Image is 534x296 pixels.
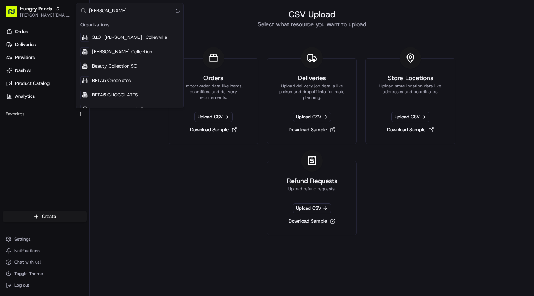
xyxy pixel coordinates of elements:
[3,78,89,89] a: Product Catalog
[391,112,429,122] span: Upload CSV
[267,161,357,235] a: Refund RequestsUpload refund requests.Upload CSVDownload Sample
[24,76,91,82] div: We're available if you need us!
[14,282,29,288] span: Log out
[14,248,40,254] span: Notifications
[15,93,35,100] span: Analytics
[3,52,89,63] a: Providers
[3,269,87,279] button: Toggle Theme
[7,105,13,111] div: 📗
[15,54,35,61] span: Providers
[374,83,446,100] p: Upload store location data like addresses and coordinates.
[203,73,224,83] h3: Orders
[3,39,89,50] a: Deliveries
[92,77,131,84] span: BETA5 Chocolates
[92,92,138,98] span: BETA5 CHOCOLATES
[286,216,339,226] a: Download Sample
[388,73,433,83] h3: Store Locations
[92,106,151,113] span: BM Tacos Burritos - College
[14,271,43,277] span: Toggle Theme
[7,69,20,82] img: 1736555255976-a54dd68f-1ca7-489b-9aae-adbdc363a1c4
[384,125,437,135] a: Download Sample
[15,28,29,35] span: Orders
[7,29,131,40] p: Welcome 👋
[89,3,179,18] input: Search...
[15,41,36,48] span: Deliveries
[68,104,115,111] span: API Documentation
[194,112,233,122] span: Upload CSV
[276,83,348,100] p: Upload delivery job details like pickup and dropoff info for route planning.
[3,26,89,37] a: Orders
[14,236,31,242] span: Settings
[365,58,455,144] a: Store LocationsUpload store location data like addresses and coordinates.Upload CSVDownload Sample
[92,63,137,69] span: Beauty Collection SO
[169,58,258,144] a: OrdersImport order data like items, quantities, and delivery requirements.Upload CSVDownload Sample
[178,83,249,100] p: Import order data like items, quantities, and delivery requirements.
[14,259,41,265] span: Chat with us!
[3,234,87,244] button: Settings
[160,9,464,20] h1: CSV Upload
[3,257,87,267] button: Chat with us!
[3,3,74,20] button: Hungry Panda[PERSON_NAME][EMAIL_ADDRESS][DOMAIN_NAME]
[3,91,89,102] a: Analytics
[293,203,331,213] span: Upload CSV
[20,5,52,12] button: Hungry Panda
[24,69,118,76] div: Start new chat
[122,71,131,79] button: Start new chat
[15,67,31,74] span: Nash AI
[15,80,50,87] span: Product Catalog
[287,176,337,186] h3: Refund Requests
[187,125,240,135] a: Download Sample
[3,108,87,120] div: Favorites
[160,20,464,29] h2: Select what resource you want to upload
[51,122,87,127] a: Powered byPylon
[61,105,66,111] div: 💻
[4,101,58,114] a: 📗Knowledge Base
[7,7,22,22] img: Nash
[42,213,56,220] span: Create
[58,101,118,114] a: 💻API Documentation
[267,58,357,144] a: DeliveriesUpload delivery job details like pickup and dropoff info for route planning.Upload CSVD...
[14,104,55,111] span: Knowledge Base
[293,112,331,122] span: Upload CSV
[298,73,326,83] h3: Deliveries
[20,12,72,18] button: [PERSON_NAME][EMAIL_ADDRESS][DOMAIN_NAME]
[92,34,167,41] span: 310- [PERSON_NAME]- Colleyville
[286,125,339,135] a: Download Sample
[3,280,87,290] button: Log out
[72,122,87,127] span: Pylon
[92,49,152,55] span: [PERSON_NAME] Collection
[3,211,87,222] button: Create
[78,19,182,30] div: Organizations
[3,246,87,256] button: Notifications
[76,18,183,108] div: Suggestions
[288,186,336,192] p: Upload refund requests.
[19,46,119,54] input: Clear
[3,65,89,76] a: Nash AI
